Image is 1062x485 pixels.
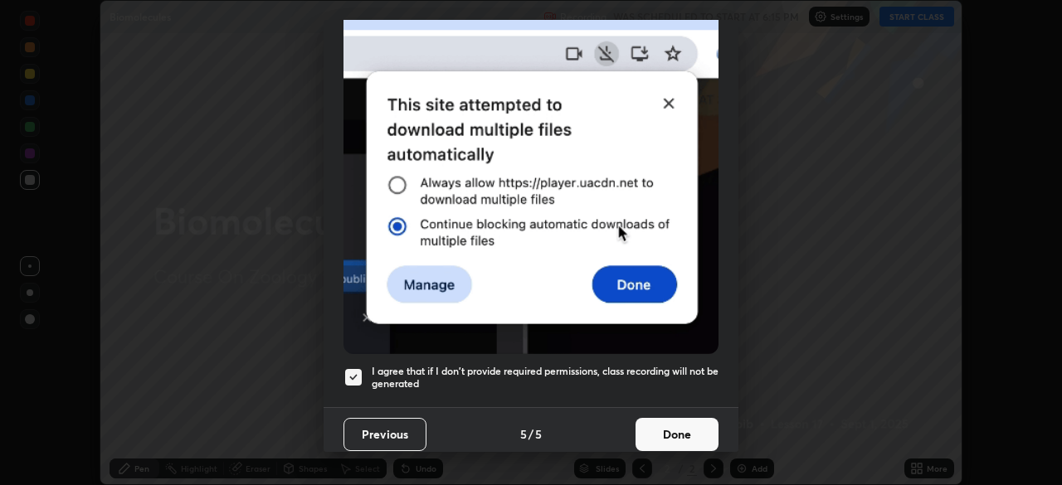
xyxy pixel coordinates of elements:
h5: I agree that if I don't provide required permissions, class recording will not be generated [372,365,719,390]
h4: 5 [535,425,542,443]
h4: 5 [520,425,527,443]
h4: / [529,425,533,443]
button: Previous [343,418,426,451]
button: Done [636,418,719,451]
